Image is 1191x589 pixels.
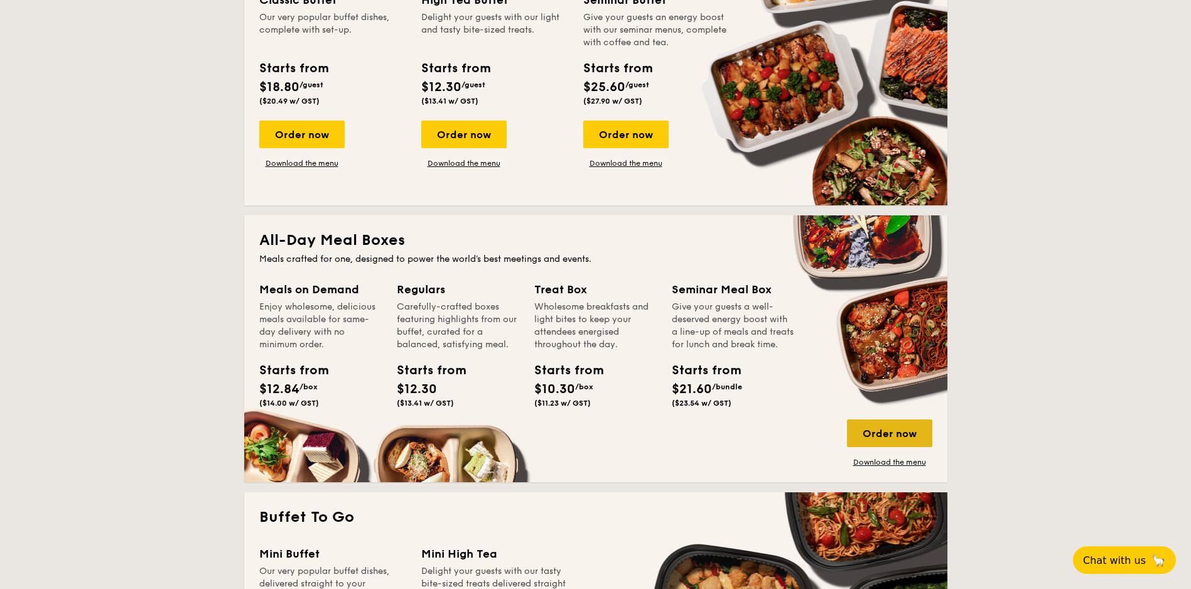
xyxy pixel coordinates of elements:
[259,230,932,251] h2: All-Day Meal Boxes
[672,361,728,380] div: Starts from
[421,11,568,49] div: Delight your guests with our light and tasty bite-sized treats.
[534,281,657,298] div: Treat Box
[583,158,669,168] a: Download the menu
[299,382,318,391] span: /box
[259,382,299,397] span: $12.84
[421,59,490,78] div: Starts from
[259,59,328,78] div: Starts from
[259,121,345,148] div: Order now
[299,80,323,89] span: /guest
[1151,553,1166,568] span: 🦙
[259,97,320,105] span: ($20.49 w/ GST)
[421,121,507,148] div: Order now
[672,281,794,298] div: Seminar Meal Box
[421,80,461,95] span: $12.30
[583,80,625,95] span: $25.60
[583,11,730,49] div: Give your guests an energy boost with our seminar menus, complete with coffee and tea.
[672,399,731,408] span: ($23.54 w/ GST)
[421,97,478,105] span: ($13.41 w/ GST)
[847,457,932,467] a: Download the menu
[1073,546,1176,574] button: Chat with us🦙
[583,121,669,148] div: Order now
[259,399,319,408] span: ($14.00 w/ GST)
[1083,554,1146,566] span: Chat with us
[575,382,593,391] span: /box
[259,158,345,168] a: Download the menu
[259,80,299,95] span: $18.80
[397,281,519,298] div: Regulars
[461,80,485,89] span: /guest
[534,382,575,397] span: $10.30
[847,419,932,447] div: Order now
[259,545,406,563] div: Mini Buffet
[625,80,649,89] span: /guest
[534,399,591,408] span: ($11.23 w/ GST)
[259,507,932,527] h2: Buffet To Go
[397,382,437,397] span: $12.30
[259,11,406,49] div: Our very popular buffet dishes, complete with set-up.
[259,253,932,266] div: Meals crafted for one, designed to power the world's best meetings and events.
[672,301,794,351] div: Give your guests a well-deserved energy boost with a line-up of meals and treats for lunch and br...
[712,382,742,391] span: /bundle
[397,399,454,408] span: ($13.41 w/ GST)
[259,281,382,298] div: Meals on Demand
[397,361,453,380] div: Starts from
[259,301,382,351] div: Enjoy wholesome, delicious meals available for same-day delivery with no minimum order.
[421,158,507,168] a: Download the menu
[534,301,657,351] div: Wholesome breakfasts and light bites to keep your attendees energised throughout the day.
[672,382,712,397] span: $21.60
[259,361,316,380] div: Starts from
[421,545,568,563] div: Mini High Tea
[534,361,591,380] div: Starts from
[397,301,519,351] div: Carefully-crafted boxes featuring highlights from our buffet, curated for a balanced, satisfying ...
[583,59,652,78] div: Starts from
[583,97,642,105] span: ($27.90 w/ GST)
